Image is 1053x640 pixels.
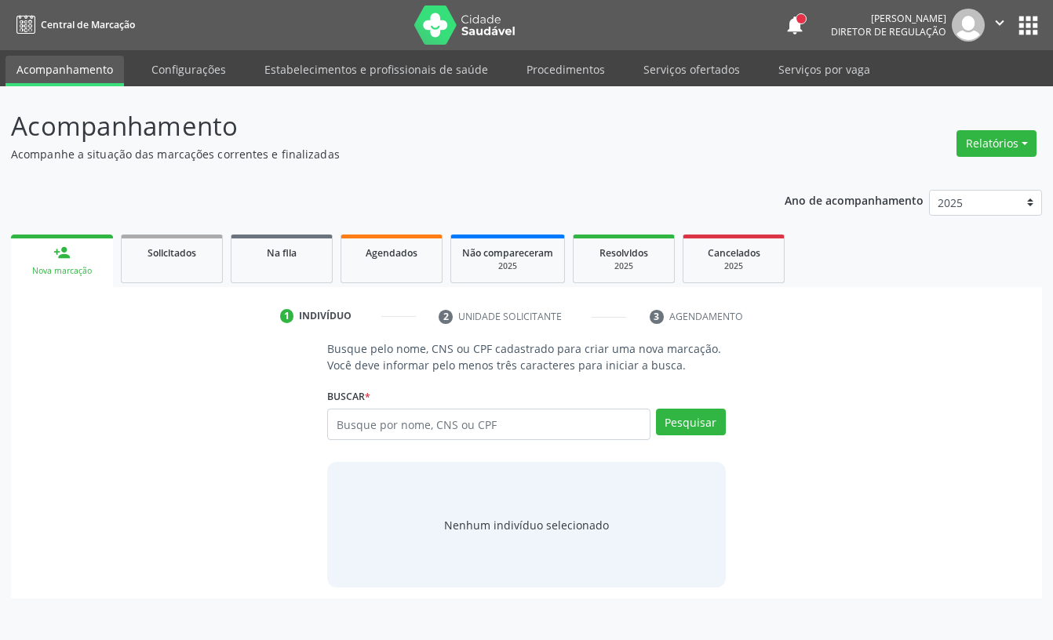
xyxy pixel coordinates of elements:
span: Resolvidos [599,246,648,260]
span: Central de Marcação [41,18,135,31]
div: [PERSON_NAME] [831,12,946,25]
input: Busque por nome, CNS ou CPF [327,409,650,440]
button: Pesquisar [656,409,726,435]
a: Configurações [140,56,237,83]
span: Não compareceram [462,246,553,260]
span: Solicitados [148,246,196,260]
button: notifications [784,14,806,36]
a: Acompanhamento [5,56,124,86]
div: person_add [53,244,71,261]
div: Indivíduo [299,309,352,323]
span: Na fila [267,246,297,260]
span: Diretor de regulação [831,25,946,38]
div: Nova marcação [22,265,102,277]
button:  [985,9,1015,42]
div: 2025 [462,260,553,272]
div: Nenhum indivíduo selecionado [444,517,609,533]
p: Busque pelo nome, CNS ou CPF cadastrado para criar uma nova marcação. Você deve informar pelo men... [327,340,726,373]
a: Central de Marcação [11,12,135,38]
a: Serviços por vaga [767,56,881,83]
p: Ano de acompanhamento [785,190,924,209]
i:  [991,14,1008,31]
span: Cancelados [708,246,760,260]
a: Procedimentos [516,56,616,83]
a: Estabelecimentos e profissionais de saúde [253,56,499,83]
button: apps [1015,12,1042,39]
div: 2025 [694,260,773,272]
img: img [952,9,985,42]
div: 2025 [585,260,663,272]
p: Acompanhamento [11,107,733,146]
a: Serviços ofertados [632,56,751,83]
button: Relatórios [956,130,1037,157]
label: Buscar [327,384,370,409]
div: 1 [280,309,294,323]
span: Agendados [366,246,417,260]
p: Acompanhe a situação das marcações correntes e finalizadas [11,146,733,162]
